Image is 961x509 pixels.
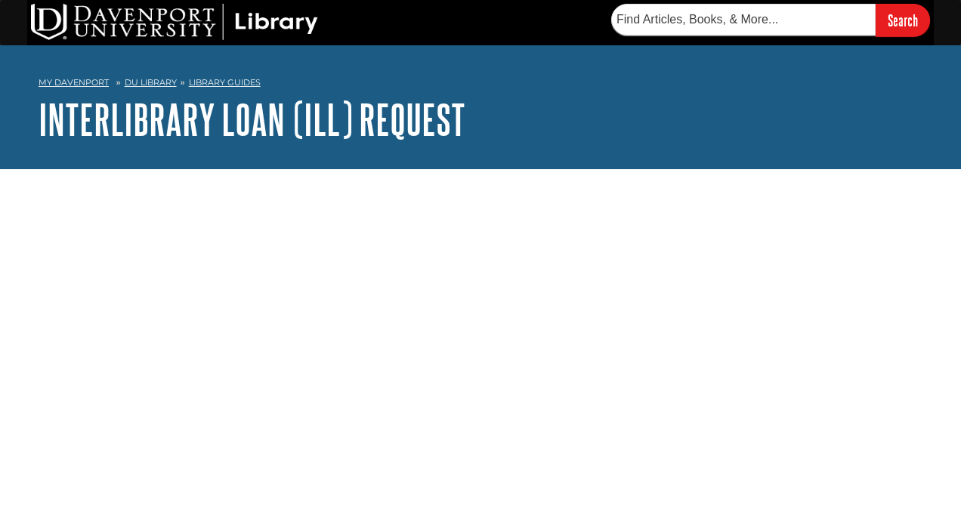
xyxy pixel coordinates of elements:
a: DU Library [125,77,177,88]
iframe: e5097d3710775424eba289f457d9b66a [39,223,696,374]
a: Library Guides [189,77,261,88]
a: Interlibrary Loan (ILL) Request [39,96,465,143]
form: Searches DU Library's articles, books, and more [611,4,930,36]
a: My Davenport [39,76,109,89]
input: Find Articles, Books, & More... [611,4,876,35]
img: DU Library [31,4,318,40]
nav: breadcrumb [39,72,922,97]
input: Search [876,4,930,36]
